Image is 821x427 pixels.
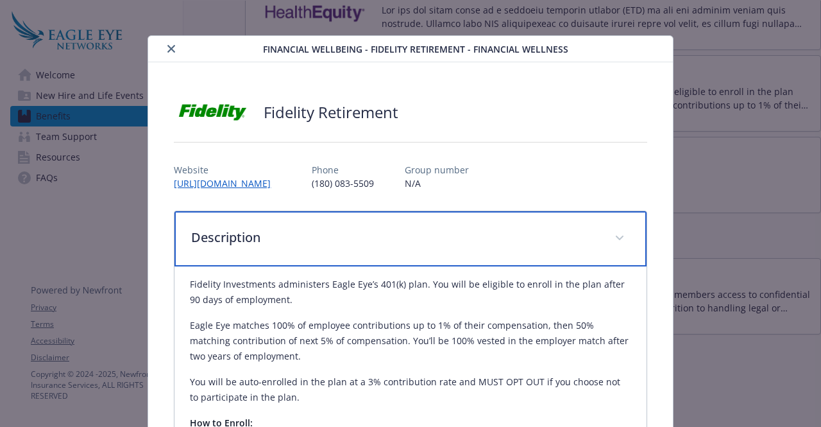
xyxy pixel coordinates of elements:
[190,277,631,308] p: Fidelity Investments administers Eagle Eye’s 401(k) plan. You will be eligible to enroll in the p...
[405,163,469,177] p: Group number
[191,228,598,247] p: Description
[264,101,398,123] h2: Fidelity Retirement
[312,163,374,177] p: Phone
[263,42,568,56] span: Financial Wellbeing - Fidelity Retirement - Financial Wellness
[174,177,281,189] a: [URL][DOMAIN_NAME]
[405,177,469,190] p: N/A
[312,177,374,190] p: (180) 083-5509
[190,318,631,364] p: Eagle Eye matches 100% of employee contributions up to 1% of their compensation, then 50% matchin...
[174,163,281,177] p: Website
[164,41,179,57] button: close
[190,374,631,405] p: You will be auto-enrolled in the plan at a 3% contribution rate and MUST OPT OUT if you choose no...
[174,211,646,266] div: Description
[174,93,251,132] img: Fidelity Investments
